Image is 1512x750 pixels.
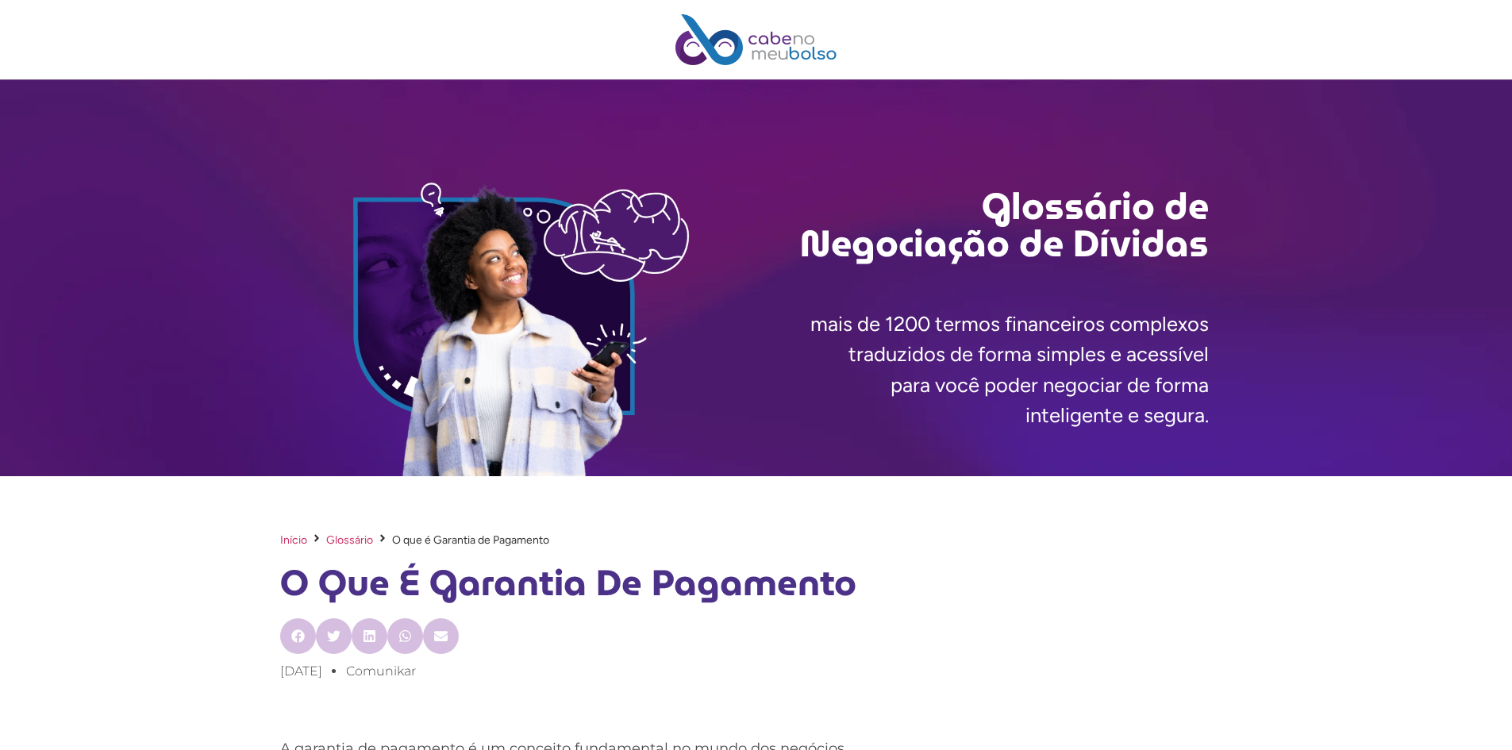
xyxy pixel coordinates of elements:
h2: Glossário de Negociação de Dívidas [756,188,1209,262]
div: Compartilhar no twitter [316,618,352,654]
div: Compartilhar no whatsapp [387,618,423,654]
div: Compartilhar no email [423,618,459,654]
div: Compartilhar no facebook [280,618,316,654]
a: comunikar [346,662,416,681]
h1: O que é Garantia de Pagamento [280,556,1233,610]
a: Glossário [326,532,373,548]
a: Início [280,532,307,548]
span: O que é Garantia de Pagamento [392,532,549,548]
p: mais de 1200 termos financeiros complexos traduzidos de forma simples e acessível para você poder... [756,309,1209,431]
a: [DATE] [280,662,322,681]
time: [DATE] [280,663,322,679]
img: Cabe no Meu Bolso [675,14,837,65]
div: Compartilhar no linkedin [352,618,387,654]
